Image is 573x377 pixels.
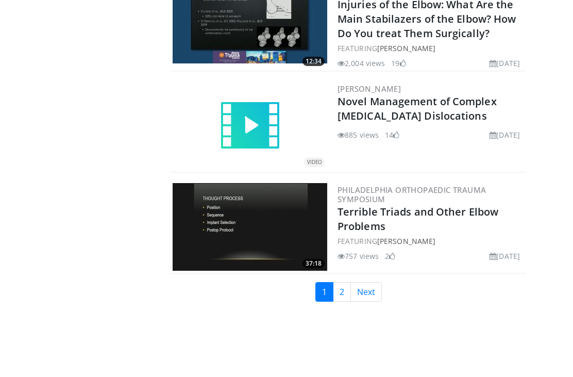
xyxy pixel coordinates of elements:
[338,205,498,233] a: Terrible Triads and Other Elbow Problems
[350,282,382,302] a: Next
[490,58,520,69] li: [DATE]
[338,43,524,54] div: FEATURING
[333,282,351,302] a: 2
[173,183,327,271] img: 075fd63a-a515-46bf-8ffe-713115916d1f.300x170_q85_crop-smart_upscale.jpg
[338,129,379,140] li: 885 views
[391,58,406,69] li: 19
[338,251,379,261] li: 757 views
[385,251,395,261] li: 2
[338,84,401,94] a: [PERSON_NAME]
[377,43,435,53] a: [PERSON_NAME]
[377,236,435,246] a: [PERSON_NAME]
[490,129,520,140] li: [DATE]
[338,236,524,247] div: FEATURING
[385,129,399,140] li: 14
[338,58,385,69] li: 2,004 views
[173,183,327,271] a: 37:18
[219,95,281,157] img: video.svg
[171,282,526,302] nav: Search results pages
[338,94,497,123] a: Novel Management of Complex [MEDICAL_DATA] Dislocations
[302,259,325,268] span: 37:18
[315,282,333,302] a: 1
[302,57,325,66] span: 12:34
[338,185,486,204] a: Philadelphia Orthopaedic Trauma Symposium
[307,159,322,166] small: VIDEO
[490,251,520,261] li: [DATE]
[173,95,327,157] a: VIDEO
